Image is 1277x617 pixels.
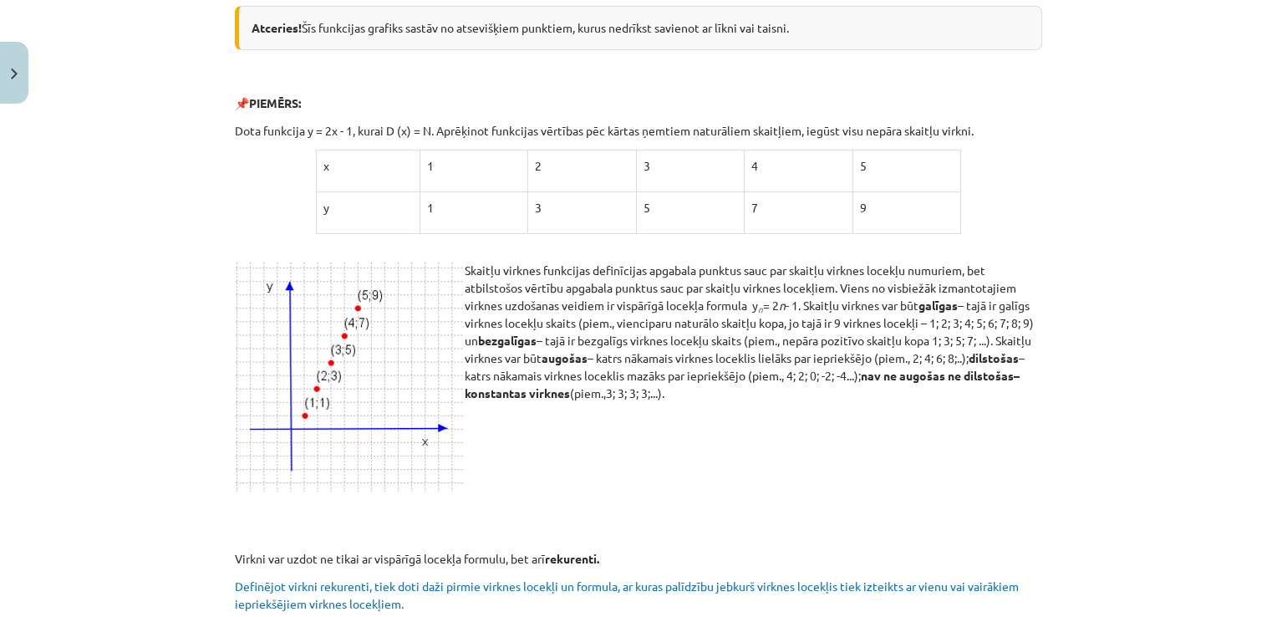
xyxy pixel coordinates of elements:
p: 1 [427,199,521,217]
p: 5 [644,199,737,217]
p: 📌 [235,94,1042,112]
p: 5 [860,157,954,175]
b: PIEMĒRS: [249,95,301,110]
p: Skaitļu virknes funkcijas definīcijas apgabala punktus sauc par skaitļu virknes locekļu numuriem,... [235,262,1042,402]
span: Definējot virkni rekurenti, tiek doti daži pirmie virknes locekļi un formula, ar kuras palīdzību ... [235,579,1019,611]
b: nav ne augošas ne dilstošas [861,368,1014,383]
b: dilstošas [969,350,1019,365]
p: 9 [860,199,954,217]
p: x [323,157,413,175]
b: bezgalīgas [478,333,537,348]
p: 4 [751,157,845,175]
p: Virkni var uzdot ne tikai ar vispārīgā locekļa formulu, bet arī [235,550,1042,568]
b: galīgas [918,298,958,313]
p: 3 [535,199,628,217]
b: augošas [542,350,588,365]
p: 1 [427,157,521,175]
b: konstantas virknes [465,385,570,400]
div: Šīs funkcijas grafiks sastāv no atsevišķiem punktiem, kurus nedrīkst savienot ar līkni vai taisni. [235,6,1042,50]
strong: – [1014,368,1020,383]
em: n [758,303,763,315]
p: Dota funkcija y = 2x - 1, kurai D (x) = N. Aprēķinot funkcijas vērtības pēc kārtas ņemtiem naturā... [235,122,1042,140]
b: Atceries! [252,20,302,35]
p: y [323,199,413,217]
em: n [779,298,786,313]
img: icon-close-lesson-0947bae3869378f0d4975bcd49f059093ad1ed9edebbc8119c70593378902aed.svg [11,69,18,79]
b: rekurenti. [545,551,599,566]
p: 2 [535,157,628,175]
p: 7 [751,199,845,217]
p: 3 [644,157,737,175]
